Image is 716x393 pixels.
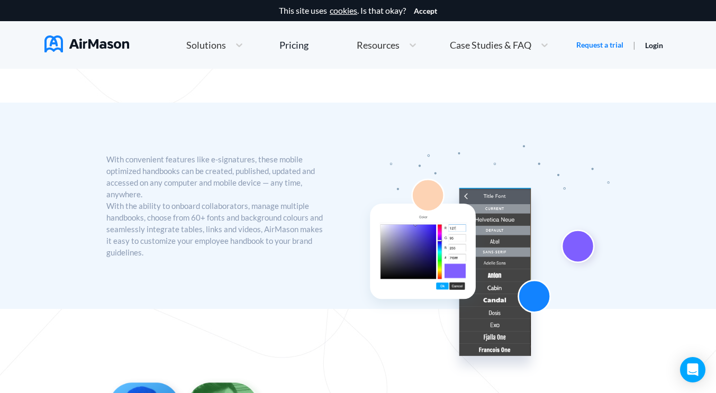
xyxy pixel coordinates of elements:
[330,6,357,15] a: cookies
[645,41,663,50] a: Login
[358,145,610,377] img: featured Font
[279,35,309,54] a: Pricing
[44,35,129,52] img: AirMason Logo
[106,153,324,258] p: With convenient features like e-signatures, these mobile optimized handbooks can be created, publ...
[680,357,705,382] div: Open Intercom Messenger
[450,40,531,50] span: Case Studies & FAQ
[414,7,437,15] button: Accept cookies
[576,40,623,50] a: Request a trial
[186,40,226,50] span: Solutions
[279,40,309,50] div: Pricing
[357,40,400,50] span: Resources
[633,40,636,50] span: |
